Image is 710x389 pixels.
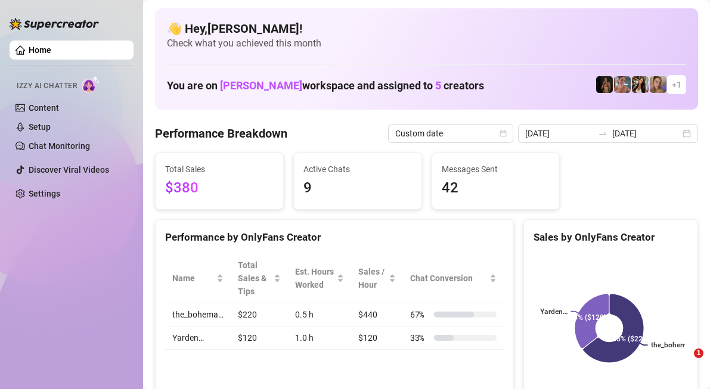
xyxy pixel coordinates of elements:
span: Total Sales & Tips [238,259,271,298]
input: Start date [525,127,593,140]
td: the_bohema… [165,303,231,326]
span: 1 [694,348,703,358]
div: Performance by OnlyFans Creator [165,229,504,245]
td: $440 [351,303,403,326]
span: Check what you achieved this month [167,37,686,50]
span: 33 % [410,331,429,344]
td: $220 [231,303,288,326]
img: the_bohema [596,76,613,93]
span: 9 [303,177,412,200]
a: Chat Monitoring [29,141,90,151]
th: Total Sales & Tips [231,254,288,303]
span: Chat Conversion [410,272,487,285]
text: the_bohema… [652,341,696,350]
h4: Performance Breakdown [155,125,287,142]
img: Yarden [614,76,631,93]
span: [PERSON_NAME] [220,79,302,92]
text: Yarden… [540,307,568,316]
th: Chat Conversion [403,254,504,303]
span: $380 [165,177,274,200]
h4: 👋 Hey, [PERSON_NAME] ! [167,20,686,37]
span: Active Chats [303,163,412,176]
a: Discover Viral Videos [29,165,109,175]
span: calendar [500,130,507,137]
img: AdelDahan [632,76,649,93]
img: logo-BBDzfeDw.svg [10,18,99,30]
div: Sales by OnlyFans Creator [534,229,688,245]
span: Total Sales [165,163,274,176]
td: 0.5 h [288,303,351,326]
span: to [598,129,607,138]
iframe: Intercom live chat [669,348,698,377]
span: Messages Sent [442,163,550,176]
th: Sales / Hour [351,254,403,303]
span: Name [172,272,214,285]
span: 67 % [410,308,429,321]
span: 42 [442,177,550,200]
span: 5 [435,79,441,92]
span: Sales / Hour [358,265,386,291]
a: Home [29,45,51,55]
span: + 1 [672,78,681,91]
span: Custom date [395,125,506,142]
img: AI Chatter [82,76,100,93]
span: swap-right [598,129,607,138]
h1: You are on workspace and assigned to creators [167,79,484,92]
td: $120 [231,326,288,350]
td: 1.0 h [288,326,351,350]
th: Name [165,254,231,303]
img: Cherry [650,76,666,93]
a: Setup [29,122,51,132]
span: Izzy AI Chatter [17,80,77,92]
a: Settings [29,189,60,198]
td: Yarden… [165,326,231,350]
a: Content [29,103,59,113]
div: Est. Hours Worked [295,265,334,291]
input: End date [612,127,680,140]
td: $120 [351,326,403,350]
